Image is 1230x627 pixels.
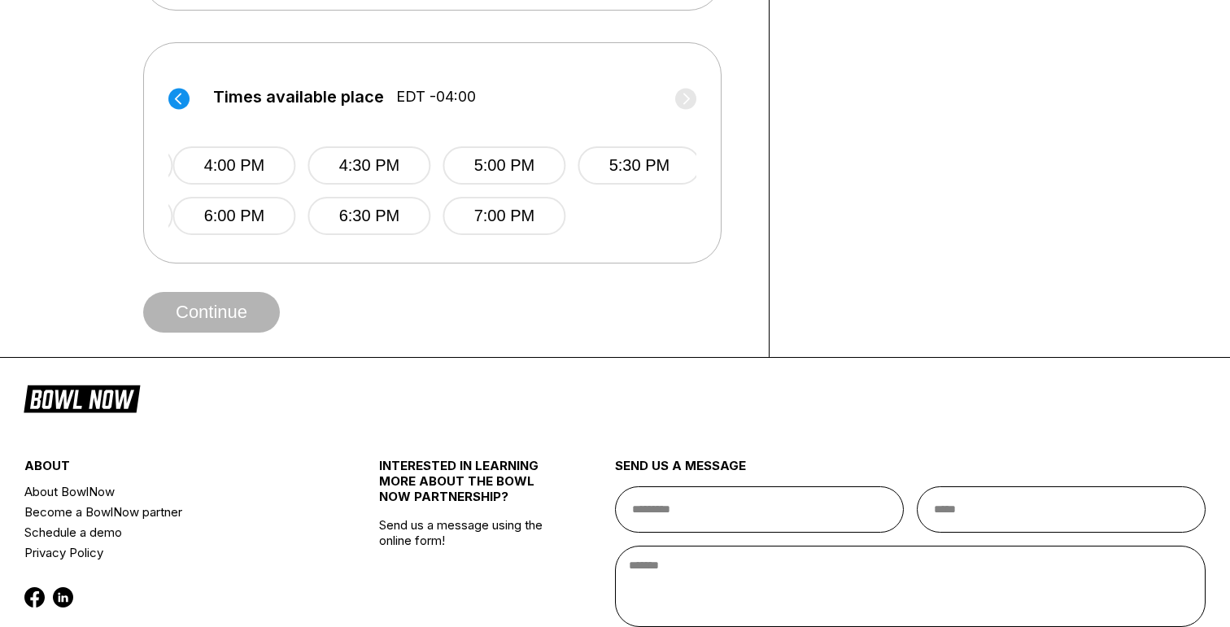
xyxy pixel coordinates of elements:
a: Privacy Policy [24,542,320,563]
button: 5:00 PM [443,146,565,185]
span: EDT -04:00 [396,88,476,106]
a: Schedule a demo [24,522,320,542]
div: send us a message [615,458,1206,486]
div: about [24,458,320,481]
span: Times available place [213,88,384,106]
button: 4:00 PM [172,146,295,185]
div: INTERESTED IN LEARNING MORE ABOUT THE BOWL NOW PARTNERSHIP? [379,458,556,517]
button: 6:00 PM [172,197,295,235]
a: Become a BowlNow partner [24,502,320,522]
button: 7:00 PM [443,197,565,235]
a: About BowlNow [24,481,320,502]
button: 6:30 PM [307,197,430,235]
button: 4:30 PM [307,146,430,185]
button: 5:30 PM [578,146,700,185]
